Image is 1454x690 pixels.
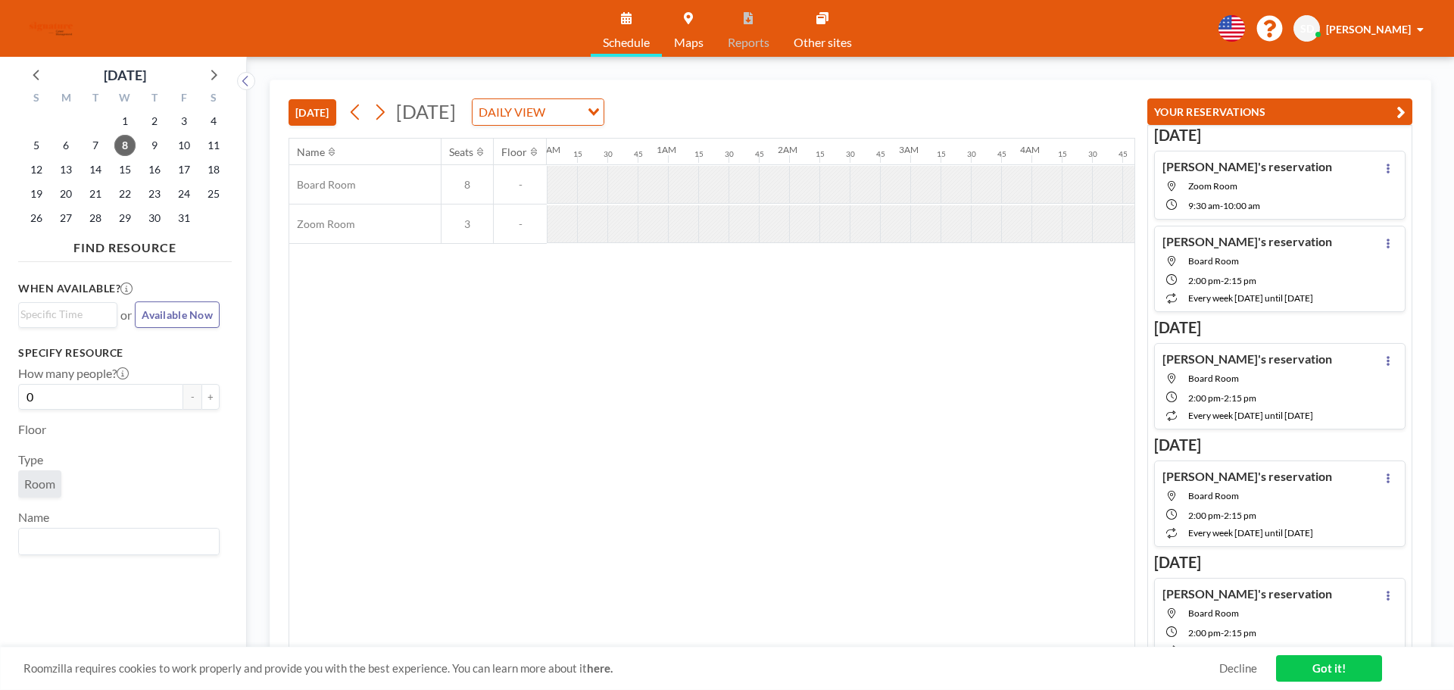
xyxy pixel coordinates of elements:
[144,183,165,205] span: Thursday, October 23, 2025
[201,384,220,410] button: +
[694,149,704,159] div: 15
[1162,159,1332,174] h4: [PERSON_NAME]'s reservation
[1224,275,1256,286] span: 2:15 PM
[120,308,132,323] span: or
[203,135,224,156] span: Saturday, October 11, 2025
[778,144,797,155] div: 2AM
[494,178,547,192] span: -
[203,183,224,205] span: Saturday, October 25, 2025
[183,384,201,410] button: -
[144,111,165,132] span: Thursday, October 2, 2025
[1221,275,1224,286] span: -
[794,36,852,48] span: Other sites
[142,308,213,321] span: Available Now
[1188,292,1313,304] span: every week [DATE] until [DATE]
[1223,200,1260,211] span: 10:00 AM
[144,159,165,180] span: Thursday, October 16, 2025
[1224,627,1256,638] span: 2:15 PM
[289,178,356,192] span: Board Room
[85,159,106,180] span: Tuesday, October 14, 2025
[55,183,76,205] span: Monday, October 20, 2025
[550,102,579,122] input: Search for option
[297,145,325,159] div: Name
[23,661,1219,676] span: Roomzilla requires cookies to work properly and provide you with the best experience. You can lea...
[494,217,547,231] span: -
[173,159,195,180] span: Friday, October 17, 2025
[85,183,106,205] span: Tuesday, October 21, 2025
[26,183,47,205] span: Sunday, October 19, 2025
[173,111,195,132] span: Friday, October 3, 2025
[104,64,146,86] div: [DATE]
[876,149,885,159] div: 45
[24,14,78,44] img: organization-logo
[18,366,129,381] label: How many people?
[1224,392,1256,404] span: 2:15 PM
[573,149,582,159] div: 15
[1162,469,1332,484] h4: [PERSON_NAME]'s reservation
[26,159,47,180] span: Sunday, October 12, 2025
[725,149,734,159] div: 30
[816,149,825,159] div: 15
[51,89,81,109] div: M
[657,144,676,155] div: 1AM
[587,661,613,675] a: here.
[603,36,650,48] span: Schedule
[442,178,493,192] span: 8
[967,149,976,159] div: 30
[1154,553,1406,572] h3: [DATE]
[1219,661,1257,676] a: Decline
[1154,126,1406,145] h3: [DATE]
[473,99,604,125] div: Search for option
[997,149,1006,159] div: 45
[114,111,136,132] span: Wednesday, October 1, 2025
[81,89,111,109] div: T
[1162,234,1332,249] h4: [PERSON_NAME]'s reservation
[289,99,336,126] button: [DATE]
[26,208,47,229] span: Sunday, October 26, 2025
[114,159,136,180] span: Wednesday, October 15, 2025
[755,149,764,159] div: 45
[114,135,136,156] span: Wednesday, October 8, 2025
[19,529,219,554] div: Search for option
[20,306,108,323] input: Search for option
[169,89,198,109] div: F
[55,159,76,180] span: Monday, October 13, 2025
[1276,655,1382,682] a: Got it!
[18,346,220,360] h3: Specify resource
[289,217,355,231] span: Zoom Room
[1147,98,1412,125] button: YOUR RESERVATIONS
[604,149,613,159] div: 30
[442,217,493,231] span: 3
[22,89,51,109] div: S
[139,89,169,109] div: T
[18,510,49,525] label: Name
[1188,645,1313,656] span: every week [DATE] until [DATE]
[1020,144,1040,155] div: 4AM
[114,208,136,229] span: Wednesday, October 29, 2025
[173,135,195,156] span: Friday, October 10, 2025
[18,422,46,437] label: Floor
[173,183,195,205] span: Friday, October 24, 2025
[1221,627,1224,638] span: -
[535,144,560,155] div: 12AM
[1088,149,1097,159] div: 30
[1188,200,1220,211] span: 9:30 AM
[1220,200,1223,211] span: -
[85,135,106,156] span: Tuesday, October 7, 2025
[1188,275,1221,286] span: 2:00 PM
[728,36,769,48] span: Reports
[55,208,76,229] span: Monday, October 27, 2025
[24,476,55,491] span: Room
[55,135,76,156] span: Monday, October 6, 2025
[1162,586,1332,601] h4: [PERSON_NAME]'s reservation
[396,100,456,123] span: [DATE]
[19,303,117,326] div: Search for option
[1188,410,1313,421] span: every week [DATE] until [DATE]
[1188,255,1239,267] span: Board Room
[203,159,224,180] span: Saturday, October 18, 2025
[114,183,136,205] span: Wednesday, October 22, 2025
[1188,627,1221,638] span: 2:00 PM
[1188,510,1221,521] span: 2:00 PM
[1188,373,1239,384] span: Board Room
[1221,510,1224,521] span: -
